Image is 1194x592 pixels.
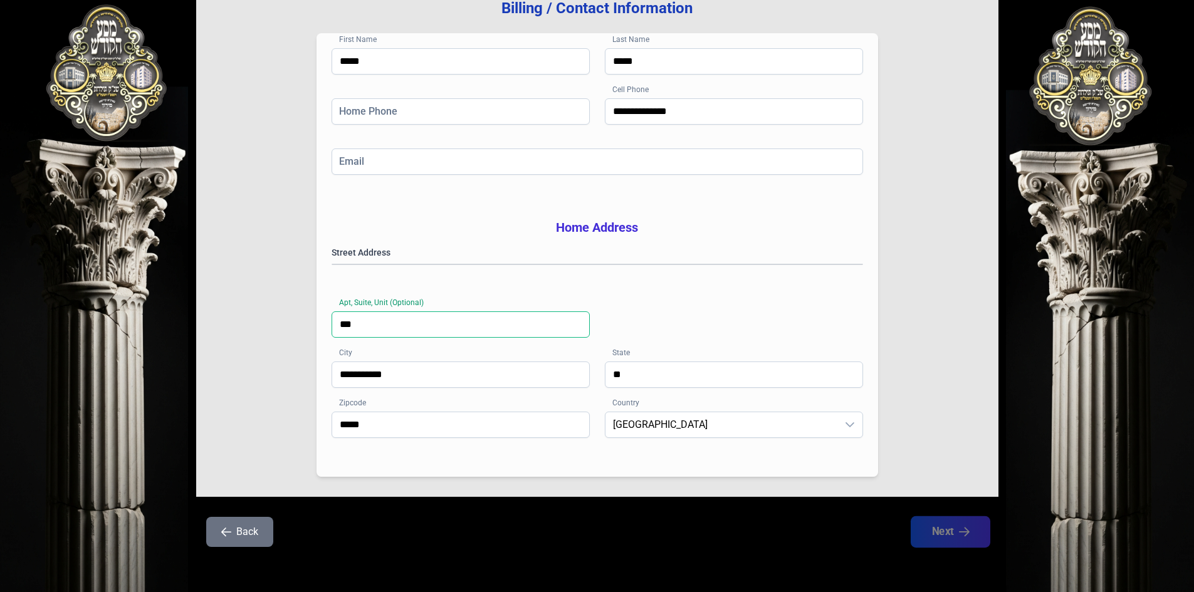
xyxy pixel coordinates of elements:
label: Street Address [332,246,863,259]
span: United States [605,412,837,437]
button: Back [206,517,273,547]
h3: Home Address [332,219,863,236]
button: Next [910,516,990,548]
div: dropdown trigger [837,412,862,437]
